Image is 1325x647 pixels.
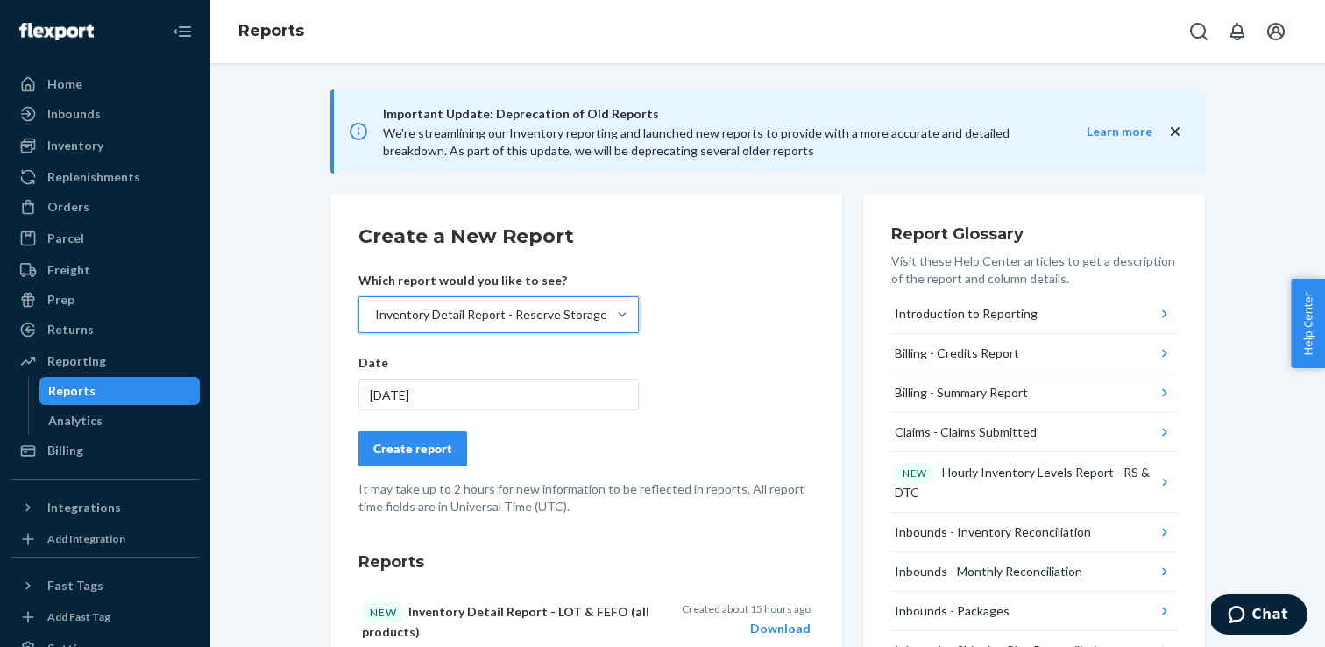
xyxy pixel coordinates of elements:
[39,377,201,405] a: Reports
[11,529,200,550] a: Add Integration
[11,100,200,128] a: Inbounds
[1052,123,1152,140] button: Learn more
[1211,594,1307,638] iframe: Opens a widget where you can chat to one of our agents
[903,466,927,480] p: NEW
[47,261,90,279] div: Freight
[895,602,1010,620] div: Inbounds - Packages
[891,334,1177,373] button: Billing - Credits Report
[891,413,1177,452] button: Claims - Claims Submitted
[47,577,103,594] div: Fast Tags
[48,382,96,400] div: Reports
[383,125,1010,158] span: We're streamlining our Inventory reporting and launched new reports to provide with a more accura...
[47,230,84,247] div: Parcel
[47,531,125,546] div: Add Integration
[362,601,658,641] p: Inventory Detail Report - LOT & FEFO (all products)
[895,345,1019,362] div: Billing - Credits Report
[11,572,200,600] button: Fast Tags
[891,592,1177,631] button: Inbounds - Packages
[358,379,639,410] div: [DATE]
[47,352,106,370] div: Reporting
[47,442,83,459] div: Billing
[358,223,814,251] h2: Create a New Report
[891,452,1177,513] button: NEWHourly Inventory Levels Report - RS & DTC
[11,494,200,522] button: Integrations
[11,70,200,98] a: Home
[11,347,200,375] a: Reporting
[358,354,639,372] p: Date
[39,407,201,435] a: Analytics
[682,620,811,637] div: Download
[682,601,811,616] p: Created about 15 hours ago
[891,223,1177,245] h3: Report Glossary
[47,609,110,624] div: Add Fast Tag
[47,168,140,186] div: Replenishments
[1166,123,1184,141] button: close
[362,601,405,623] div: NEW
[11,224,200,252] a: Parcel
[895,463,1157,501] div: Hourly Inventory Levels Report - RS & DTC
[238,21,304,40] a: Reports
[11,256,200,284] a: Freight
[895,384,1028,402] div: Billing - Summary Report
[47,499,121,516] div: Integrations
[383,103,1052,124] span: Important Update: Deprecation of Old Reports
[375,306,607,323] div: Inventory Detail Report - Reserve Storage
[891,252,1177,288] p: Visit these Help Center articles to get a description of the report and column details.
[1181,14,1216,49] button: Open Search Box
[47,105,101,123] div: Inbounds
[373,440,452,458] div: Create report
[891,552,1177,592] button: Inbounds - Monthly Reconciliation
[358,431,467,466] button: Create report
[11,437,200,465] a: Billing
[165,14,200,49] button: Close Navigation
[47,75,82,93] div: Home
[1220,14,1255,49] button: Open notifications
[891,295,1177,334] button: Introduction to Reporting
[224,6,318,57] ol: breadcrumbs
[358,272,639,289] p: Which report would you like to see?
[11,193,200,221] a: Orders
[358,480,814,515] p: It may take up to 2 hours for new information to be reflected in reports. All report time fields ...
[11,132,200,160] a: Inventory
[891,373,1177,413] button: Billing - Summary Report
[47,137,103,154] div: Inventory
[895,423,1037,441] div: Claims - Claims Submitted
[1258,14,1293,49] button: Open account menu
[895,523,1091,541] div: Inbounds - Inventory Reconciliation
[11,607,200,628] a: Add Fast Tag
[47,291,74,309] div: Prep
[48,412,103,430] div: Analytics
[19,23,94,40] img: Flexport logo
[11,163,200,191] a: Replenishments
[358,551,814,573] h3: Reports
[47,321,94,338] div: Returns
[11,286,200,314] a: Prep
[1291,279,1325,368] button: Help Center
[891,513,1177,552] button: Inbounds - Inventory Reconciliation
[47,198,89,216] div: Orders
[895,305,1038,323] div: Introduction to Reporting
[895,563,1082,580] div: Inbounds - Monthly Reconciliation
[11,316,200,344] a: Returns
